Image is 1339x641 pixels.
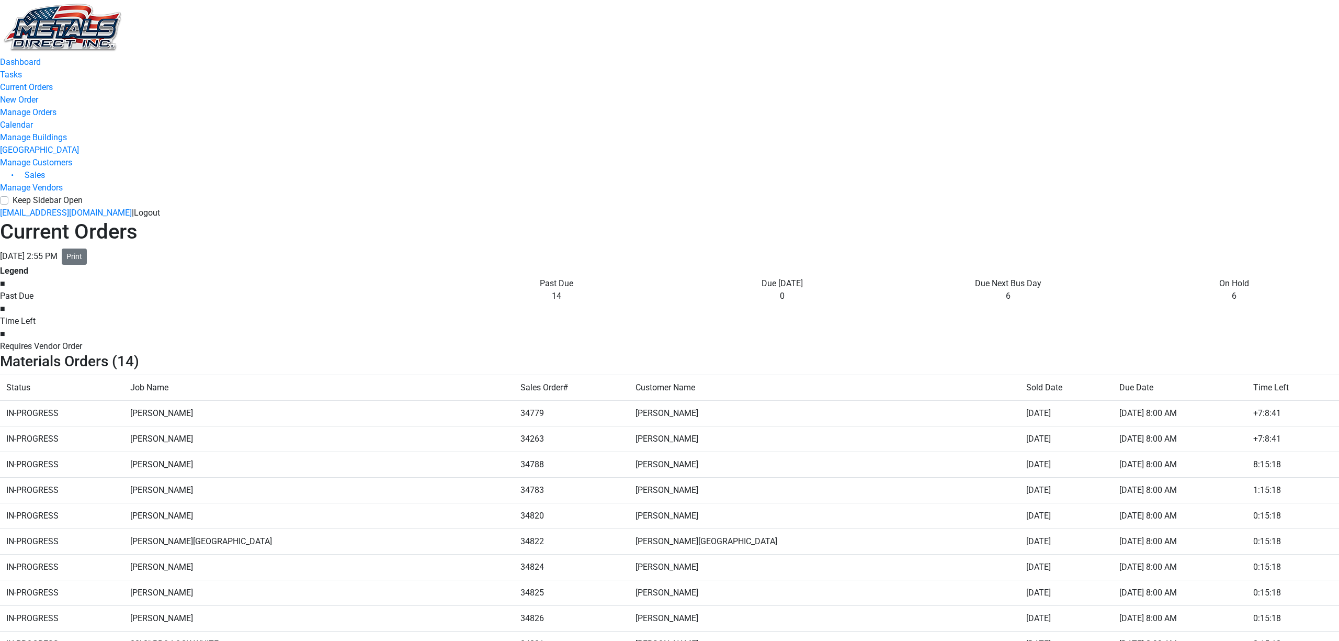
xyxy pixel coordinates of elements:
[124,400,514,426] td: [PERSON_NAME]
[451,277,662,290] div: Past Due
[636,588,698,598] span: [PERSON_NAME]
[1113,580,1247,605] td: [DATE] 8:00 AM
[1129,290,1339,302] div: 6
[1247,375,1339,400] td: Time Left
[134,208,160,218] span: Logout
[636,562,698,572] span: [PERSON_NAME]
[1020,375,1113,400] td: Sold Date
[1253,511,1281,521] span: 0:15:18
[514,452,629,477] td: 34788
[636,485,698,495] span: [PERSON_NAME]
[629,375,1019,400] td: Customer Name
[1253,562,1281,572] span: 0:15:18
[514,554,629,580] td: 34824
[124,554,514,580] td: [PERSON_NAME]
[1113,452,1247,477] td: [DATE] 8:00 AM
[25,170,45,180] span: Sales
[514,605,629,631] td: 34826
[1020,554,1113,580] td: [DATE]
[1020,452,1113,477] td: [DATE]
[1253,459,1281,469] span: 8:15:18
[1020,528,1113,554] td: [DATE]
[451,290,662,302] div: 14
[1113,426,1247,452] td: [DATE] 8:00 AM
[1113,554,1247,580] td: [DATE] 8:00 AM
[636,536,777,546] span: [PERSON_NAME][GEOGRAPHIC_DATA]
[124,605,514,631] td: [PERSON_NAME]
[1129,277,1339,290] div: On Hold
[514,528,629,554] td: 34822
[1113,477,1247,503] td: [DATE] 8:00 AM
[1253,588,1281,598] span: 0:15:18
[1020,503,1113,528] td: [DATE]
[1113,503,1247,528] td: [DATE] 8:00 AM
[124,580,514,605] td: [PERSON_NAME]
[514,400,629,426] td: 34779
[514,503,629,528] td: 34820
[1253,434,1281,444] span: +7:8:41
[514,580,629,605] td: 34825
[1113,400,1247,426] td: [DATE] 8:00 AM
[124,528,514,554] td: [PERSON_NAME][GEOGRAPHIC_DATA]
[1113,605,1247,631] td: [DATE] 8:00 AM
[1253,408,1281,418] span: +7:8:41
[903,290,1114,302] div: 6
[124,503,514,528] td: [PERSON_NAME]
[124,452,514,477] td: [PERSON_NAME]
[677,277,888,290] div: Due [DATE]
[1253,485,1281,495] span: 1:15:18
[636,408,698,418] span: [PERSON_NAME]
[1020,477,1113,503] td: [DATE]
[1113,375,1247,400] td: Due Date
[62,249,87,265] button: Print
[1020,426,1113,452] td: [DATE]
[636,434,698,444] span: [PERSON_NAME]
[514,477,629,503] td: 34783
[636,511,698,521] span: [PERSON_NAME]
[1253,536,1281,546] span: 0:15:18
[1020,580,1113,605] td: [DATE]
[13,194,83,207] label: Keep Sidebar Open
[124,426,514,452] td: [PERSON_NAME]
[903,277,1114,290] div: Due Next Bus Day
[1113,528,1247,554] td: [DATE] 8:00 AM
[636,459,698,469] span: [PERSON_NAME]
[677,290,888,302] div: 0
[514,375,629,400] td: Sales Order#
[1020,605,1113,631] td: [DATE]
[1020,400,1113,426] td: [DATE]
[514,426,629,452] td: 34263
[124,477,514,503] td: [PERSON_NAME]
[636,613,698,623] span: [PERSON_NAME]
[1253,613,1281,623] span: 0:15:18
[124,375,514,400] td: Job Name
